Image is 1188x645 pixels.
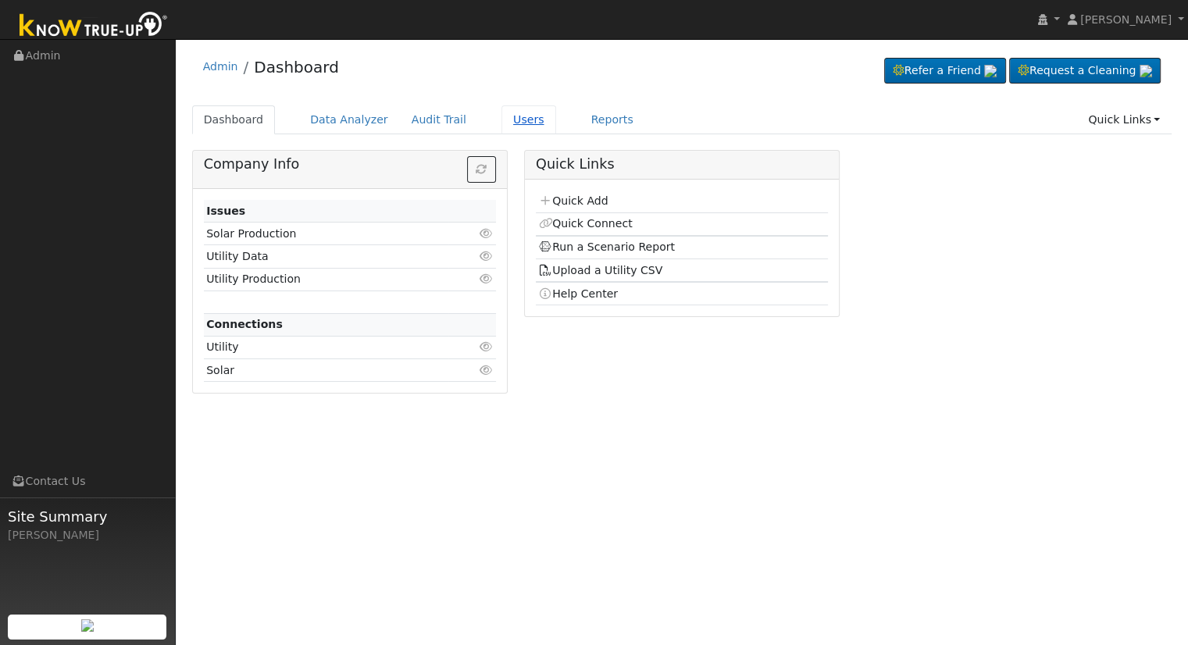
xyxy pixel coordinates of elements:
a: Refer a Friend [884,58,1006,84]
i: Click to view [480,365,494,376]
strong: Issues [206,205,245,217]
a: Quick Links [1076,105,1172,134]
div: [PERSON_NAME] [8,527,167,543]
td: Utility Data [204,245,449,268]
img: retrieve [984,65,997,77]
a: Run a Scenario Report [538,241,675,253]
a: Audit Trail [400,105,478,134]
a: Quick Connect [538,217,632,230]
span: Site Summary [8,506,167,527]
img: retrieve [81,619,94,632]
img: Know True-Up [12,9,176,44]
img: retrieve [1140,65,1152,77]
a: Data Analyzer [298,105,400,134]
a: Help Center [538,287,618,300]
a: Upload a Utility CSV [538,264,662,276]
td: Utility Production [204,268,449,290]
i: Click to view [480,273,494,284]
span: [PERSON_NAME] [1080,13,1172,26]
i: Click to view [480,228,494,239]
i: Click to view [480,251,494,262]
a: Dashboard [254,58,339,77]
td: Utility [204,336,449,358]
a: Request a Cleaning [1009,58,1161,84]
h5: Company Info [204,156,496,173]
h5: Quick Links [536,156,828,173]
a: Quick Add [538,194,608,207]
td: Solar [204,359,449,382]
a: Users [501,105,556,134]
a: Reports [580,105,645,134]
strong: Connections [206,318,283,330]
a: Dashboard [192,105,276,134]
i: Click to view [480,341,494,352]
td: Solar Production [204,223,449,245]
a: Admin [203,60,238,73]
